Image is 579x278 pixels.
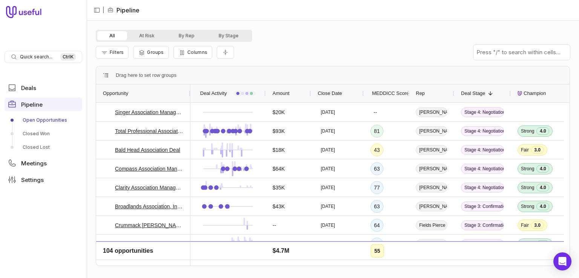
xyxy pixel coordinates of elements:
[524,89,546,98] span: Champion
[536,184,549,191] span: 4.0
[321,166,335,172] time: [DATE]
[97,31,127,40] button: All
[521,147,529,153] span: Fair
[107,6,139,15] li: Pipeline
[116,71,176,80] div: Row Groups
[461,202,504,211] span: Stage 3: Confirmation
[5,128,82,140] a: Closed Won
[21,177,44,183] span: Settings
[536,127,549,135] span: 4.0
[371,144,383,156] div: 43
[103,6,104,15] span: |
[115,164,184,173] a: Compass Association Management Deal
[461,145,504,155] span: Stage 4: Negotiation
[127,31,167,40] button: At Risk
[521,128,534,134] span: Strong
[416,239,447,249] span: [PERSON_NAME]
[115,127,184,136] a: Total Professional Association Management - New Deal
[318,89,342,98] span: Close Date
[147,49,164,55] span: Groups
[5,114,82,126] a: Open Opportunities
[273,221,276,230] span: --
[5,114,82,153] div: Pipeline submenu
[273,127,285,136] span: $93K
[103,89,128,98] span: Opportunity
[21,85,36,91] span: Deals
[461,239,504,249] span: Stage 3: Confirmation
[273,258,288,267] span: $112K
[110,49,124,55] span: Filters
[167,31,207,40] button: By Rep
[115,202,184,211] a: Broadlands Association, Inc. Deal
[217,46,234,59] button: Collapse all rows
[321,109,335,115] time: [DATE]
[416,126,447,136] span: [PERSON_NAME]
[416,89,425,98] span: Rep
[116,71,176,80] span: Drag here to set row groups
[5,156,82,170] a: Meetings
[371,84,402,102] div: MEDDICC Score
[371,181,383,194] div: 77
[461,89,485,98] span: Deal Stage
[553,252,571,270] div: Open Intercom Messenger
[321,222,335,228] time: [DATE]
[321,241,335,247] time: [DATE]
[416,164,447,174] span: [PERSON_NAME]
[115,258,184,267] a: Association Management Group, Inc. Deal
[531,221,544,229] span: 3.0
[115,240,184,249] a: The Coral Company Nationals
[416,202,447,211] span: [PERSON_NAME]
[133,46,168,59] button: Group Pipeline
[371,162,383,175] div: 63
[521,222,529,228] span: Fair
[521,241,534,247] span: Strong
[416,220,447,230] span: Fields Pierce
[321,128,335,134] time: [DATE]
[91,5,103,16] button: Collapse sidebar
[20,54,52,60] span: Quick search...
[115,145,180,154] a: Bald Head Association Deal
[115,108,184,117] a: Singer Association Management - New Deal
[115,221,184,230] a: Crummack [PERSON_NAME] Deal
[321,203,335,209] time: [DATE]
[536,259,549,267] span: 4.0
[187,49,207,55] span: Columns
[536,240,549,248] span: 4.0
[273,108,285,117] span: $20K
[371,125,383,137] div: 81
[60,53,76,61] kbd: Ctrl K
[21,160,47,166] span: Meetings
[521,166,534,172] span: Strong
[5,81,82,95] a: Deals
[21,102,43,107] span: Pipeline
[416,107,447,117] span: [PERSON_NAME]
[416,183,447,192] span: [PERSON_NAME]
[5,141,82,153] a: Closed Lost
[461,126,504,136] span: Stage 4: Negotiation
[273,89,289,98] span: Amount
[536,203,549,210] span: 4.0
[321,185,335,191] time: [DATE]
[416,145,447,155] span: [PERSON_NAME]
[200,89,227,98] span: Deal Activity
[321,147,335,153] time: [DATE]
[371,238,383,251] div: 76
[461,164,504,174] span: Stage 4: Negotiation
[273,240,285,249] span: $48K
[371,106,380,118] div: --
[207,31,251,40] button: By Stage
[461,107,504,117] span: Stage 4: Negotiation
[531,146,544,154] span: 3.0
[473,45,570,60] input: Press "/" to search within cells...
[96,46,129,59] button: Filter Pipeline
[371,219,383,232] div: 64
[461,258,504,268] span: Stage 3: Confirmation
[521,185,534,191] span: Strong
[273,183,285,192] span: $35K
[273,202,285,211] span: $43K
[273,145,285,154] span: $18K
[521,203,534,209] span: Strong
[5,98,82,111] a: Pipeline
[416,258,447,268] span: [PERSON_NAME]
[371,200,383,213] div: 63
